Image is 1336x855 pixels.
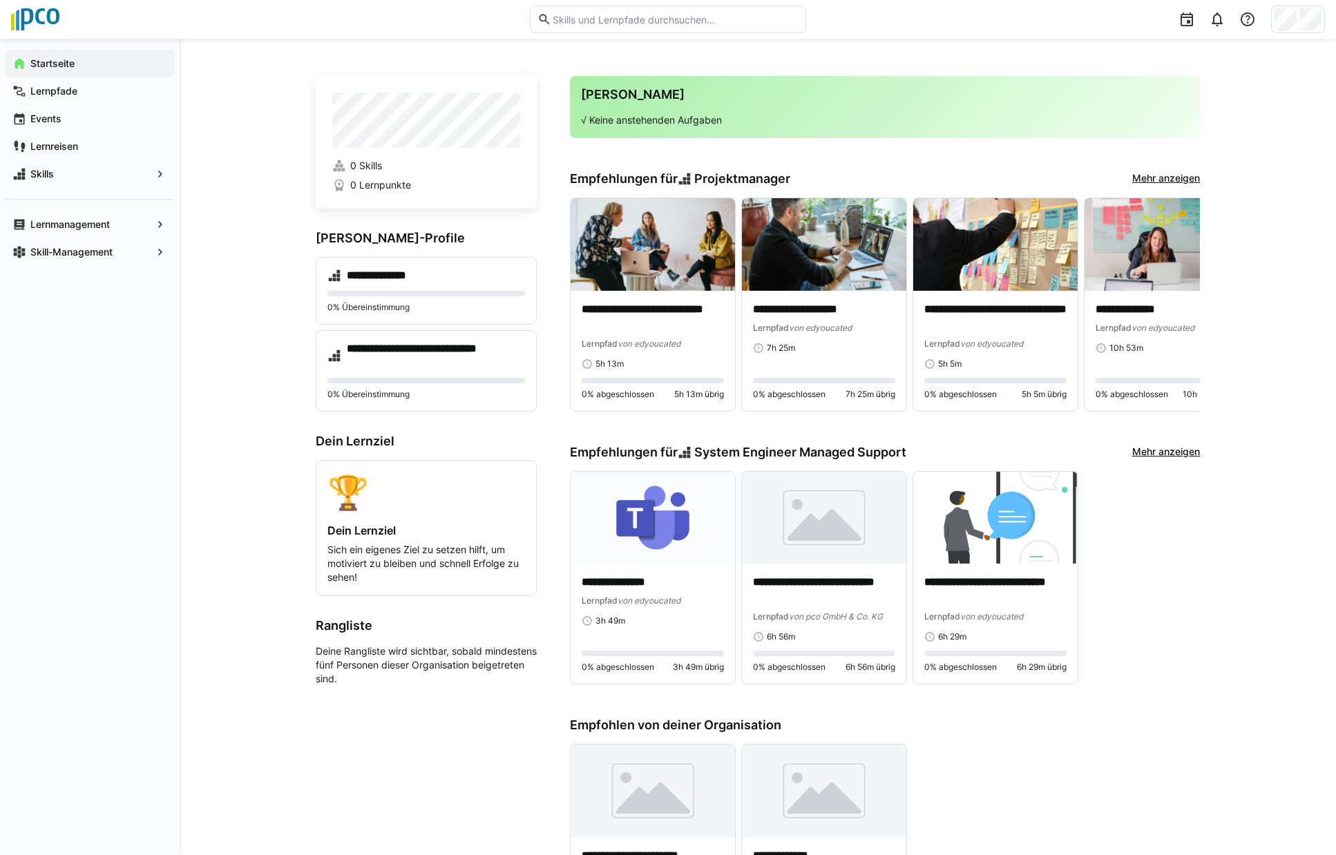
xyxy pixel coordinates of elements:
[570,718,1200,733] h3: Empfohlen von deiner Organisation
[332,159,520,173] a: 0 Skills
[571,744,735,837] img: image
[551,13,799,26] input: Skills und Lernpfade durchsuchen…
[1132,323,1194,333] span: von edyoucated
[694,445,906,460] span: System Engineer Managed Support
[938,631,966,642] span: 6h 29m
[570,445,906,460] h3: Empfehlungen für
[316,618,537,633] h3: Rangliste
[742,198,906,291] img: image
[618,338,680,349] span: von edyoucated
[753,389,826,400] span: 0% abgeschlossen
[742,472,906,564] img: image
[316,231,537,246] h3: [PERSON_NAME]-Profile
[924,389,997,400] span: 0% abgeschlossen
[581,87,1189,102] h3: [PERSON_NAME]
[673,662,724,673] span: 3h 49m übrig
[674,389,724,400] span: 5h 13m übrig
[582,662,654,673] span: 0% abgeschlossen
[767,343,795,354] span: 7h 25m
[742,744,906,837] img: image
[789,323,852,333] span: von edyoucated
[1096,389,1168,400] span: 0% abgeschlossen
[938,358,962,369] span: 5h 5m
[327,389,525,400] p: 0% Übereinstimmung
[767,631,795,642] span: 6h 56m
[960,611,1023,622] span: von edyoucated
[1132,445,1200,460] a: Mehr anzeigen
[846,662,895,673] span: 6h 56m übrig
[582,389,654,400] span: 0% abgeschlossen
[327,302,525,313] p: 0% Übereinstimmung
[1183,389,1238,400] span: 10h 53m übrig
[571,198,735,291] img: image
[581,113,1189,127] p: √ Keine anstehenden Aufgaben
[350,159,382,173] span: 0 Skills
[924,338,960,349] span: Lernpfad
[913,198,1078,291] img: image
[1017,662,1067,673] span: 6h 29m übrig
[1096,323,1132,333] span: Lernpfad
[618,595,680,606] span: von edyoucated
[789,611,883,622] span: von pco GmbH & Co. KG
[595,358,624,369] span: 5h 13m
[350,178,411,192] span: 0 Lernpunkte
[753,323,789,333] span: Lernpfad
[846,389,895,400] span: 7h 25m übrig
[1109,343,1143,354] span: 10h 53m
[924,662,997,673] span: 0% abgeschlossen
[571,472,735,564] img: image
[1022,389,1067,400] span: 5h 5m übrig
[694,171,790,186] span: Projektmanager
[753,662,826,673] span: 0% abgeschlossen
[1085,198,1249,291] img: image
[316,434,537,449] h3: Dein Lernziel
[960,338,1023,349] span: von edyoucated
[1132,171,1200,186] a: Mehr anzeigen
[327,523,525,537] h4: Dein Lernziel
[327,543,525,584] p: Sich ein eigenes Ziel zu setzen hilft, um motiviert zu bleiben und schnell Erfolge zu sehen!
[924,611,960,622] span: Lernpfad
[582,338,618,349] span: Lernpfad
[570,171,790,186] h3: Empfehlungen für
[913,472,1078,564] img: image
[753,611,789,622] span: Lernpfad
[595,615,625,626] span: 3h 49m
[316,644,537,686] p: Deine Rangliste wird sichtbar, sobald mindestens fünf Personen dieser Organisation beigetreten sind.
[327,472,525,512] div: 🏆
[582,595,618,606] span: Lernpfad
